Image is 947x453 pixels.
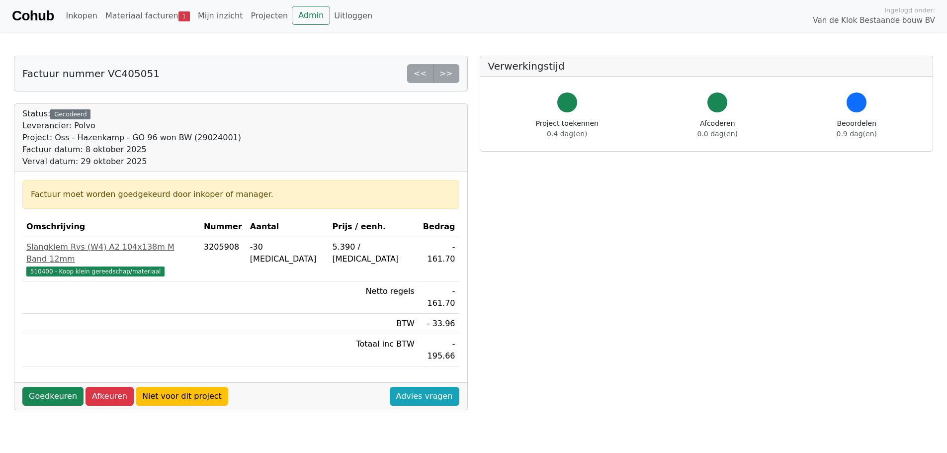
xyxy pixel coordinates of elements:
[547,130,587,138] span: 0.4 dag(en)
[837,118,877,139] div: Beoordelen
[488,60,925,72] h5: Verwerkingstijd
[329,314,419,334] td: BTW
[31,188,451,200] div: Factuur moet worden goedgekeurd door inkoper of manager.
[329,334,419,366] td: Totaal inc BTW
[697,118,738,139] div: Afcoderen
[837,130,877,138] span: 0.9 dag(en)
[26,241,196,265] div: Slangklem Rvs (W4) A2 104x138m M Band 12mm
[22,217,200,237] th: Omschrijving
[22,108,241,168] div: Status:
[292,6,330,25] a: Admin
[101,6,194,26] a: Materiaal facturen1
[22,144,241,156] div: Factuur datum: 8 oktober 2025
[697,130,738,138] span: 0.0 dag(en)
[178,11,190,21] span: 1
[419,217,459,237] th: Bedrag
[329,217,419,237] th: Prijs / eenh.
[813,15,935,26] span: Van de Klok Bestaande bouw BV
[329,281,419,314] td: Netto regels
[884,5,935,15] span: Ingelogd onder:
[419,334,459,366] td: - 195.66
[136,387,228,406] a: Niet voor dit project
[22,387,84,406] a: Goedkeuren
[247,6,292,26] a: Projecten
[22,68,160,80] h5: Factuur nummer VC405051
[330,6,376,26] a: Uitloggen
[250,241,325,265] div: -30 [MEDICAL_DATA]
[26,267,165,276] span: 510400 - Koop klein gereedschap/materiaal
[419,281,459,314] td: - 161.70
[22,120,241,132] div: Leverancier: Polvo
[194,6,247,26] a: Mijn inzicht
[22,156,241,168] div: Verval datum: 29 oktober 2025
[62,6,101,26] a: Inkopen
[419,314,459,334] td: - 33.96
[86,387,134,406] a: Afkeuren
[200,217,246,237] th: Nummer
[390,387,459,406] a: Advies vragen
[22,132,241,144] div: Project: Oss - Hazenkamp - GO 96 won BW (29024001)
[50,109,90,119] div: Gecodeerd
[246,217,329,237] th: Aantal
[12,4,54,28] a: Cohub
[536,118,599,139] div: Project toekennen
[333,241,415,265] div: 5.390 / [MEDICAL_DATA]
[200,237,246,281] td: 3205908
[26,241,196,277] a: Slangklem Rvs (W4) A2 104x138m M Band 12mm510400 - Koop klein gereedschap/materiaal
[419,237,459,281] td: - 161.70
